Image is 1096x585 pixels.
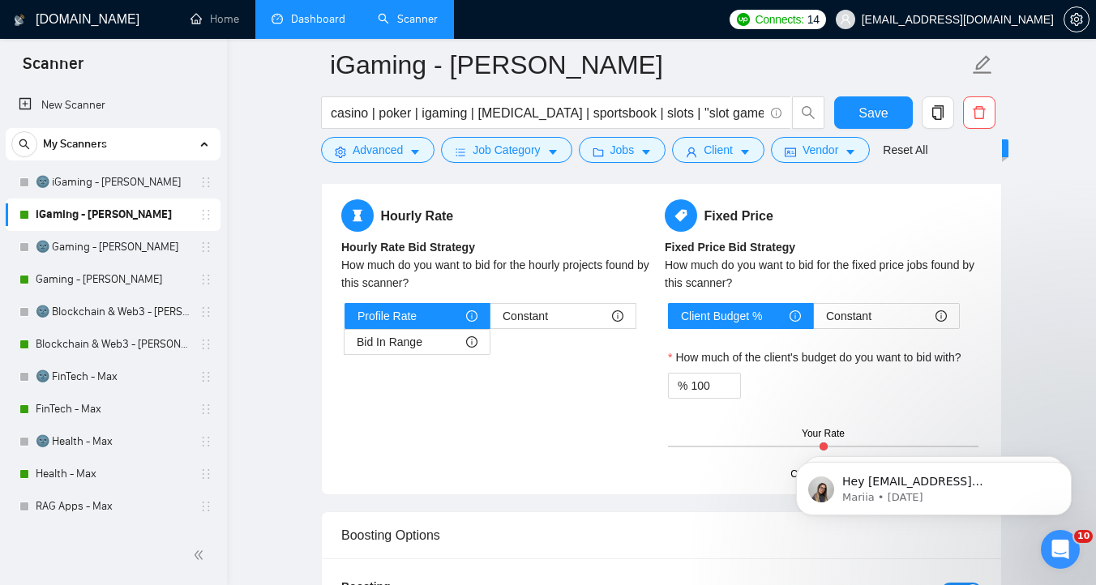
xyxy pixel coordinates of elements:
a: iGaming - [PERSON_NAME] [36,199,190,231]
span: 10 [1074,530,1093,543]
span: folder [593,146,604,158]
span: search [12,139,36,150]
span: Client [704,141,733,159]
span: Constant [503,304,548,328]
span: holder [199,338,212,351]
span: info-circle [612,310,623,322]
span: Advanced [353,141,403,159]
span: holder [199,176,212,189]
span: hourglass [341,199,374,232]
button: search [792,96,824,129]
span: setting [335,146,346,158]
button: delete [963,96,995,129]
span: Save [858,103,888,123]
span: delete [964,105,995,120]
button: idcardVendorcaret-down [771,137,870,163]
button: barsJob Categorycaret-down [441,137,572,163]
span: Client Budget % [681,304,762,328]
span: idcard [785,146,796,158]
a: RAG Apps - Max [36,490,190,523]
a: Reset All [883,141,927,159]
span: user [686,146,697,158]
h5: Fixed Price [665,199,982,232]
a: 🌚 iGaming - [PERSON_NAME] [36,166,190,199]
a: Health - Max [36,458,190,490]
div: How much do you want to bid for the hourly projects found by this scanner? [341,256,658,292]
span: info-circle [466,310,477,322]
span: user [840,14,851,25]
label: How much of the client's budget do you want to bid with? [668,348,961,366]
span: Connects: [755,11,803,28]
a: FinTech - Max [36,393,190,425]
span: double-left [193,547,209,563]
span: My Scanners [43,128,107,160]
span: holder [199,403,212,416]
span: edit [972,54,993,75]
a: Blockchain & Web3 - [PERSON_NAME] [36,328,190,361]
div: Boosting Options [341,512,982,558]
span: Vendor [803,141,838,159]
span: holder [199,208,212,221]
a: New Scanner [19,89,208,122]
a: 🌚 Blockchain & Web3 - [PERSON_NAME] [36,296,190,328]
iframe: Intercom notifications message [772,428,1096,541]
input: Search Freelance Jobs... [331,103,764,123]
span: Constant [826,304,871,328]
span: caret-down [739,146,751,158]
span: caret-down [409,146,421,158]
span: holder [199,500,212,513]
button: Save [834,96,913,129]
a: homeHome [191,12,239,26]
span: copy [923,105,953,120]
span: caret-down [640,146,652,158]
a: 🌚 Odoo - Nadiia [36,523,190,555]
span: Scanner [10,52,96,86]
a: 🌚 FinTech - Max [36,361,190,393]
span: caret-down [845,146,856,158]
span: caret-down [547,146,559,158]
a: 🌚 Health - Max [36,425,190,458]
button: copy [922,96,954,129]
b: Fixed Price Bid Strategy [665,241,795,254]
span: holder [199,273,212,286]
button: folderJobscaret-down [579,137,666,163]
span: holder [199,435,212,448]
span: info-circle [790,310,801,322]
span: holder [199,468,212,480]
div: Your Rate [802,426,845,442]
h5: Hourly Rate [341,199,658,232]
input: Scanner name... [330,45,969,85]
span: holder [199,241,212,254]
b: Hourly Rate Bid Strategy [341,241,475,254]
span: Job Category [473,141,540,159]
span: holder [199,370,212,383]
span: Jobs [610,141,635,159]
button: userClientcaret-down [672,137,764,163]
button: settingAdvancedcaret-down [321,137,435,163]
input: How much of the client's budget do you want to bid with? [691,374,740,398]
button: search [11,131,37,157]
a: dashboardDashboard [272,12,345,26]
iframe: Intercom live chat [1041,530,1080,569]
span: holder [199,305,212,318]
button: setting [1064,6,1090,32]
a: Gaming - [PERSON_NAME] [36,263,190,296]
a: setting [1064,13,1090,26]
span: info-circle [935,310,947,322]
div: How much do you want to bid for the fixed price jobs found by this scanner? [665,256,982,292]
span: 14 [807,11,820,28]
img: logo [14,7,25,33]
span: search [793,105,824,120]
li: New Scanner [6,89,220,122]
span: Bid In Range [357,330,422,354]
a: 🌚 Gaming - [PERSON_NAME] [36,231,190,263]
span: setting [1064,13,1089,26]
span: bars [455,146,466,158]
img: upwork-logo.png [737,13,750,26]
span: info-circle [771,108,781,118]
span: info-circle [466,336,477,348]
